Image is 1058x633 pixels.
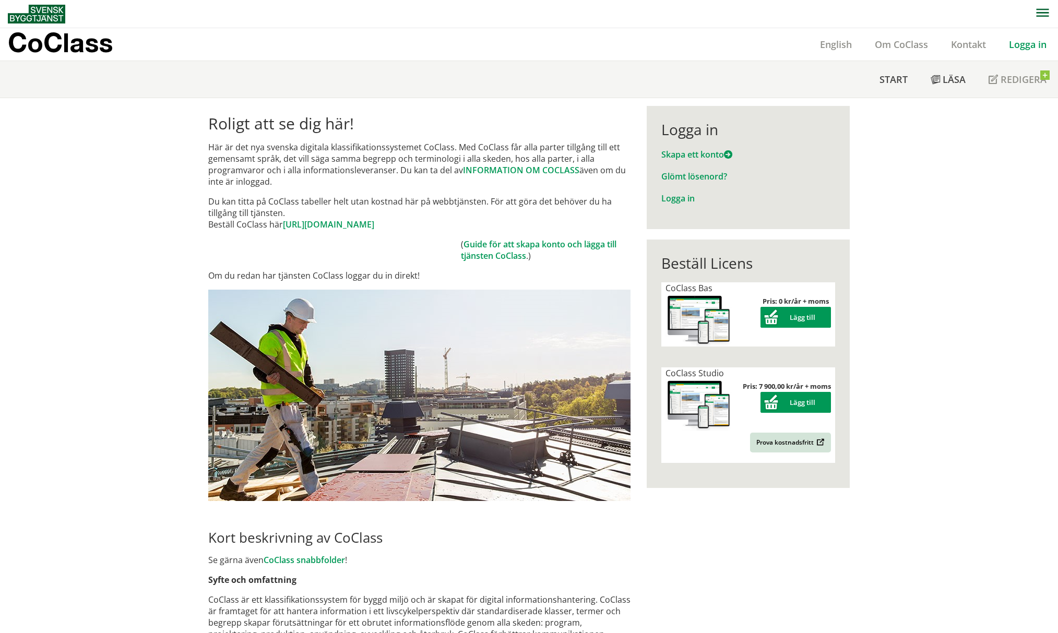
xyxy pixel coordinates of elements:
img: Outbound.png [815,438,825,446]
h2: Kort beskrivning av CoClass [208,529,631,546]
span: Start [879,73,908,86]
img: coclass-license.jpg [665,379,732,432]
a: Prova kostnadsfritt [750,433,831,452]
p: Om du redan har tjänsten CoClass loggar du in direkt! [208,270,631,281]
a: Om CoClass [863,38,940,51]
strong: Syfte och omfattning [208,574,296,586]
p: Här är det nya svenska digitala klassifikationssystemet CoClass. Med CoClass får alla parter till... [208,141,631,187]
a: Logga in [661,193,695,204]
span: CoClass Studio [665,367,724,379]
a: Start [868,61,919,98]
a: CoClass [8,28,135,61]
p: Du kan titta på CoClass tabeller helt utan kostnad här på webbtjänsten. För att göra det behöver ... [208,196,631,230]
strong: Pris: 0 kr/år + moms [763,296,829,306]
div: Beställ Licens [661,254,835,272]
a: CoClass snabbfolder [264,554,345,566]
img: Svensk Byggtjänst [8,5,65,23]
a: Läsa [919,61,977,98]
a: Glömt lösenord? [661,171,727,182]
span: Läsa [943,73,966,86]
a: Skapa ett konto [661,149,732,160]
td: ( .) [461,238,631,261]
p: Se gärna även ! [208,554,631,566]
p: CoClass [8,37,113,49]
a: Guide för att skapa konto och lägga till tjänsten CoClass [461,238,616,261]
h1: Roligt att se dig här! [208,114,631,133]
a: Logga in [997,38,1058,51]
a: [URL][DOMAIN_NAME] [283,219,374,230]
a: English [809,38,863,51]
a: Lägg till [760,398,831,407]
button: Lägg till [760,307,831,328]
a: Lägg till [760,313,831,322]
span: CoClass Bas [665,282,712,294]
div: Logga in [661,121,835,138]
a: Kontakt [940,38,997,51]
button: Lägg till [760,392,831,413]
img: coclass-license.jpg [665,294,732,347]
a: INFORMATION OM COCLASS [463,164,579,176]
strong: Pris: 7 900,00 kr/år + moms [743,381,831,391]
img: login.jpg [208,290,631,501]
